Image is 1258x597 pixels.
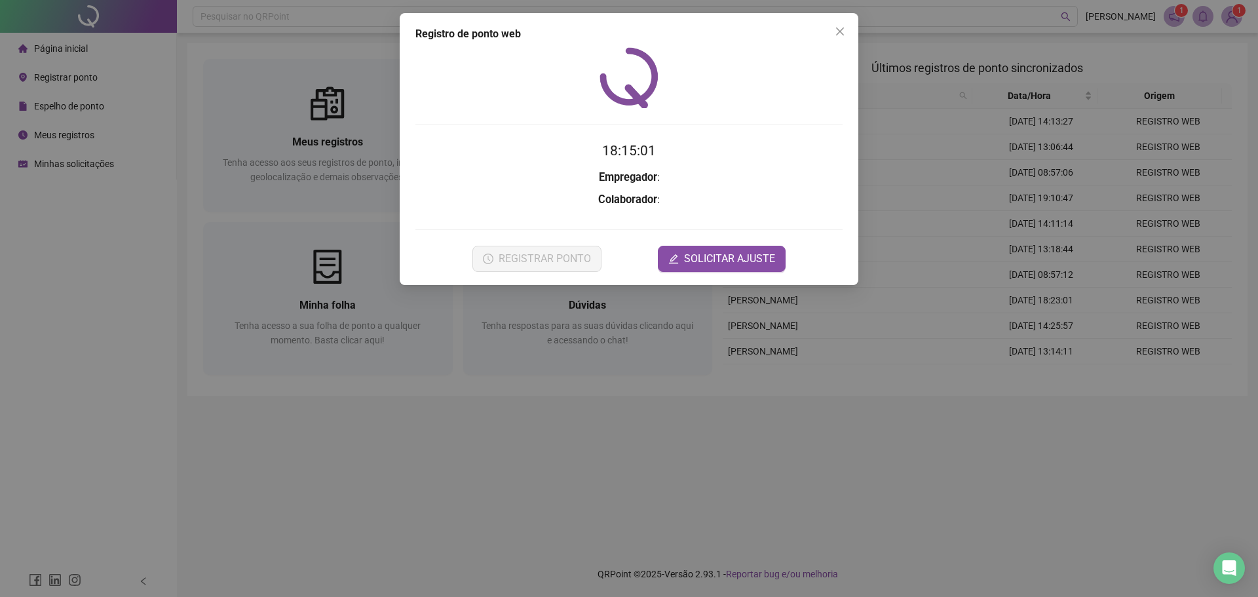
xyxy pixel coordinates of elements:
[668,254,679,264] span: edit
[600,47,658,108] img: QRPoint
[415,26,843,42] div: Registro de ponto web
[602,143,656,159] time: 18:15:01
[472,246,601,272] button: REGISTRAR PONTO
[658,246,786,272] button: editSOLICITAR AJUSTE
[829,21,850,42] button: Close
[835,26,845,37] span: close
[599,171,657,183] strong: Empregador
[684,251,775,267] span: SOLICITAR AJUSTE
[415,191,843,208] h3: :
[415,169,843,186] h3: :
[1213,552,1245,584] div: Open Intercom Messenger
[598,193,657,206] strong: Colaborador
